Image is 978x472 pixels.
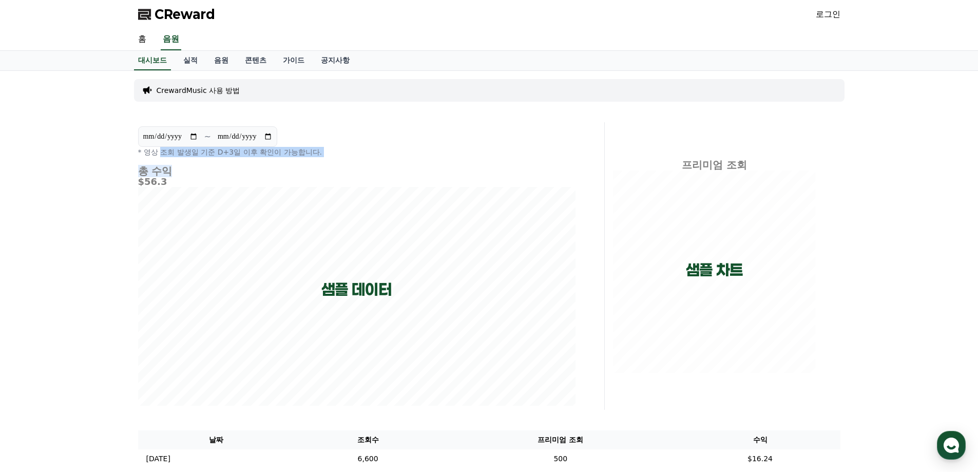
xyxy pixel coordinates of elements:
a: CrewardMusic 사용 방법 [157,85,240,96]
span: 설정 [159,341,171,349]
a: 콘텐츠 [237,51,275,70]
a: 가이드 [275,51,313,70]
a: 로그인 [816,8,840,21]
a: CReward [138,6,215,23]
th: 수익 [680,430,840,449]
th: 날짜 [138,430,295,449]
p: 샘플 차트 [686,261,743,279]
a: 음원 [206,51,237,70]
th: 프리미엄 조회 [441,430,680,449]
p: ~ [204,130,211,143]
a: 대시보드 [134,51,171,70]
td: $16.24 [680,449,840,468]
h4: 프리미엄 조회 [613,159,816,171]
th: 조회수 [295,430,441,449]
a: 공지사항 [313,51,358,70]
span: 대화 [94,342,106,350]
td: 500 [441,449,680,468]
span: 홈 [32,341,39,349]
a: 대화 [68,326,132,351]
span: CReward [155,6,215,23]
a: 홈 [130,29,155,50]
p: * 영상 조회 발생일 기준 D+3일 이후 확인이 가능합니다. [138,147,576,157]
a: 실적 [175,51,206,70]
a: 설정 [132,326,197,351]
p: [DATE] [146,454,170,464]
td: 6,600 [295,449,441,468]
a: 홈 [3,326,68,351]
p: 샘플 데이터 [321,280,392,299]
a: 음원 [161,29,181,50]
h5: $56.3 [138,177,576,187]
h4: 총 수익 [138,165,576,177]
